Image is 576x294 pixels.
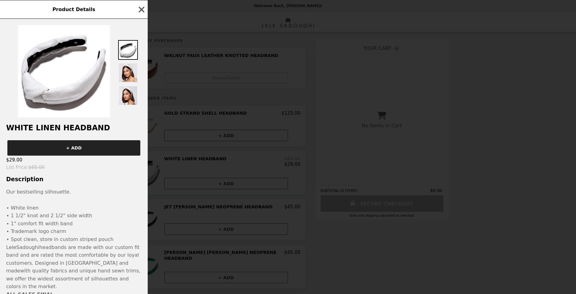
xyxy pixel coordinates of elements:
img: Default Title [18,25,110,117]
img: Thumbnail 3 [118,86,138,105]
span: Lele [6,244,16,250]
span: ∙ White linen [6,205,39,211]
span: Sadoughi [16,244,39,250]
span: silhouette [43,189,70,195]
span: ∙ Spot clean, store in custom striped pouch [6,236,114,242]
span: Product Details [52,6,95,12]
span: Our [6,189,17,195]
img: Thumbnail 2 [118,63,138,83]
span: ∙ 1 1/2" knot and 2 1/2" side width [6,213,92,218]
button: + ADD [7,140,140,156]
span: . [69,189,71,195]
span: ∙ Trademark logo charm [6,228,66,234]
span: bestselling [17,189,43,195]
img: Thumbnail 1 [118,40,138,60]
span: headbands are made with our custom fit band and are rated the most comfortable by our loyal custo... [6,244,140,274]
span: ∙ 1" comfort fit width band [6,221,73,227]
span: $65.00 [29,165,45,170]
span: with quality fabrics and unique hand sewn trims, we offer the widest assortment of silhouettes an... [6,268,140,289]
